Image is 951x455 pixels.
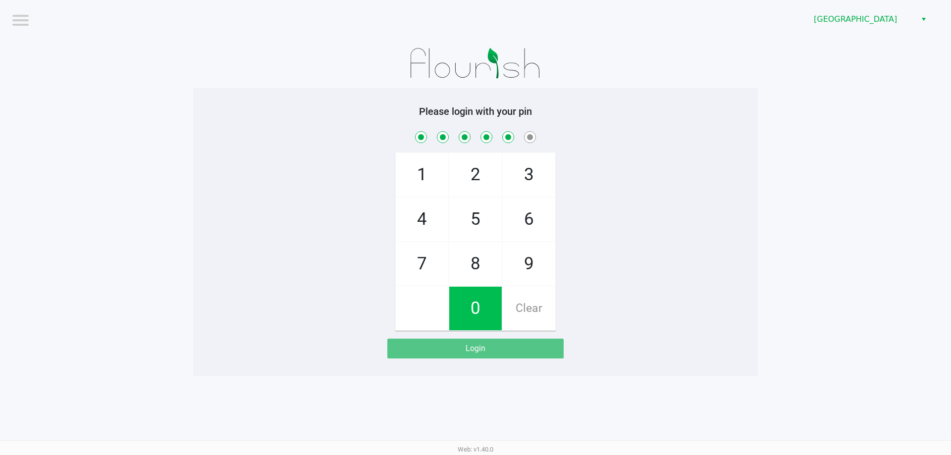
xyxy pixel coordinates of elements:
[449,287,502,330] span: 0
[449,242,502,286] span: 8
[916,10,931,28] button: Select
[396,153,448,197] span: 1
[396,198,448,241] span: 4
[814,13,910,25] span: [GEOGRAPHIC_DATA]
[458,446,493,453] span: Web: v1.40.0
[503,153,555,197] span: 3
[449,198,502,241] span: 5
[503,287,555,330] span: Clear
[396,242,448,286] span: 7
[503,242,555,286] span: 9
[449,153,502,197] span: 2
[201,105,750,117] h5: Please login with your pin
[503,198,555,241] span: 6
